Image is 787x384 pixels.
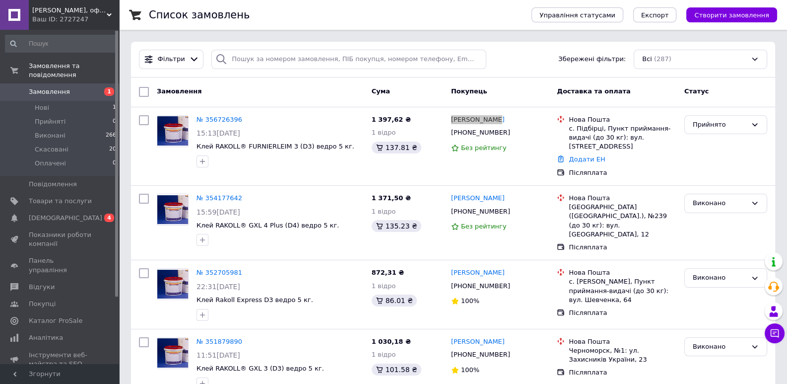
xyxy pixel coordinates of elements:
span: Замовлення [29,87,70,96]
div: Виконано [693,198,747,209]
span: 1 [104,87,114,96]
a: № 354177642 [197,194,242,202]
span: Нові [35,103,49,112]
input: Пошук за номером замовлення, ПІБ покупця, номером телефону, Email, номером накладної [211,50,486,69]
a: № 351879890 [197,338,242,345]
h1: Список замовлень [149,9,250,21]
div: Післяплата [569,168,676,177]
div: Післяплата [569,308,676,317]
span: Повідомлення [29,180,77,189]
span: Скасовані [35,145,68,154]
span: 1 відро [372,282,396,290]
a: Створити замовлення [676,11,777,18]
span: Виконані [35,131,66,140]
div: Нова Пошта [569,194,676,203]
a: Фото товару [157,115,189,147]
div: Ваш ID: 2727247 [32,15,119,24]
span: Показники роботи компанії [29,230,92,248]
span: Без рейтингу [461,144,507,152]
div: 135.23 ₴ [372,220,421,232]
span: Покупець [451,87,487,95]
span: Прийняті [35,117,66,126]
img: Фото товару [157,338,188,367]
span: 266 [106,131,116,140]
span: 0 [113,159,116,168]
span: 1 [113,103,116,112]
div: Післяплата [569,368,676,377]
div: Виконано [693,342,747,352]
span: Покупці [29,300,56,308]
a: [PERSON_NAME] [451,194,505,203]
span: Доставка та оплата [557,87,630,95]
a: Фото товару [157,337,189,369]
span: 1 030,18 ₴ [372,338,411,345]
a: Клей RAKOLL® GXL 4 Plus (D4) ведро 5 кг. [197,222,339,229]
div: с. Підбірці, Пункт приймання-видачі (до 30 кг): вул. [STREET_ADDRESS] [569,124,676,152]
div: Післяплата [569,243,676,252]
span: Збережені фільтри: [558,55,626,64]
span: Відгуки [29,283,55,292]
div: Нова Пошта [569,115,676,124]
span: Без рейтингу [461,223,507,230]
span: 15:13[DATE] [197,129,240,137]
div: [PHONE_NUMBER] [449,126,512,139]
span: Замовлення [157,87,201,95]
a: [PERSON_NAME] [451,268,505,278]
span: 22:31[DATE] [197,283,240,291]
div: Черноморск, №1: ул. Захисників України, 23 [569,346,676,364]
span: Замовлення та повідомлення [29,62,119,79]
span: Оплачені [35,159,66,168]
div: 137.81 ₴ [372,142,421,154]
button: Чат з покупцем [765,323,785,343]
span: 20 [109,145,116,154]
span: Статус [684,87,709,95]
span: Всі [642,55,652,64]
span: 1 відро [372,351,396,358]
span: 1 397,62 ₴ [372,116,411,123]
a: Фото товару [157,194,189,226]
span: 100% [461,366,479,374]
span: [DEMOGRAPHIC_DATA] [29,214,102,223]
span: 11:51[DATE] [197,351,240,359]
span: Панель управління [29,256,92,274]
span: 4 [104,214,114,222]
button: Створити замовлення [686,7,777,22]
div: [PHONE_NUMBER] [449,280,512,293]
div: 101.58 ₴ [372,364,421,376]
span: 1 відро [372,129,396,136]
span: 1 371,50 ₴ [372,194,411,202]
span: Створити замовлення [694,11,769,19]
span: Беверлі-Вудс, офіційний дилер H.B.Fuller [32,6,107,15]
div: Виконано [693,273,747,283]
a: [PERSON_NAME] [451,115,505,125]
span: Каталог ProSale [29,316,82,325]
div: Прийнято [693,120,747,130]
a: № 352705981 [197,269,242,276]
span: Управління статусами [539,11,615,19]
span: Cума [372,87,390,95]
span: Інструменти веб-майстра та SEO [29,351,92,369]
span: Експорт [641,11,669,19]
span: 15:59[DATE] [197,208,240,216]
span: Клей RAKOLL® GXL 3 (D3) ведро 5 кг. [197,365,324,372]
div: [GEOGRAPHIC_DATA] ([GEOGRAPHIC_DATA].), №239 (до 30 кг): вул. [GEOGRAPHIC_DATA], 12 [569,203,676,239]
div: с. [PERSON_NAME], Пункт приймання-видачі (до 30 кг): вул. Шевченка, 64 [569,277,676,305]
img: Фото товару [157,195,188,224]
div: [PHONE_NUMBER] [449,205,512,218]
div: Нова Пошта [569,268,676,277]
span: 100% [461,297,479,305]
button: Експорт [633,7,677,22]
a: № 356726396 [197,116,242,123]
img: Фото товару [157,116,188,145]
button: Управління статусами [531,7,623,22]
img: Фото товару [157,270,188,299]
a: Клей RAKOLL® FURNIERLEIM 3 (D3) ведро 5 кг. [197,143,354,150]
span: 0 [113,117,116,126]
div: Нова Пошта [569,337,676,346]
span: Фільтри [158,55,185,64]
span: 1 відро [372,208,396,215]
div: [PHONE_NUMBER] [449,348,512,361]
span: Аналітика [29,333,63,342]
